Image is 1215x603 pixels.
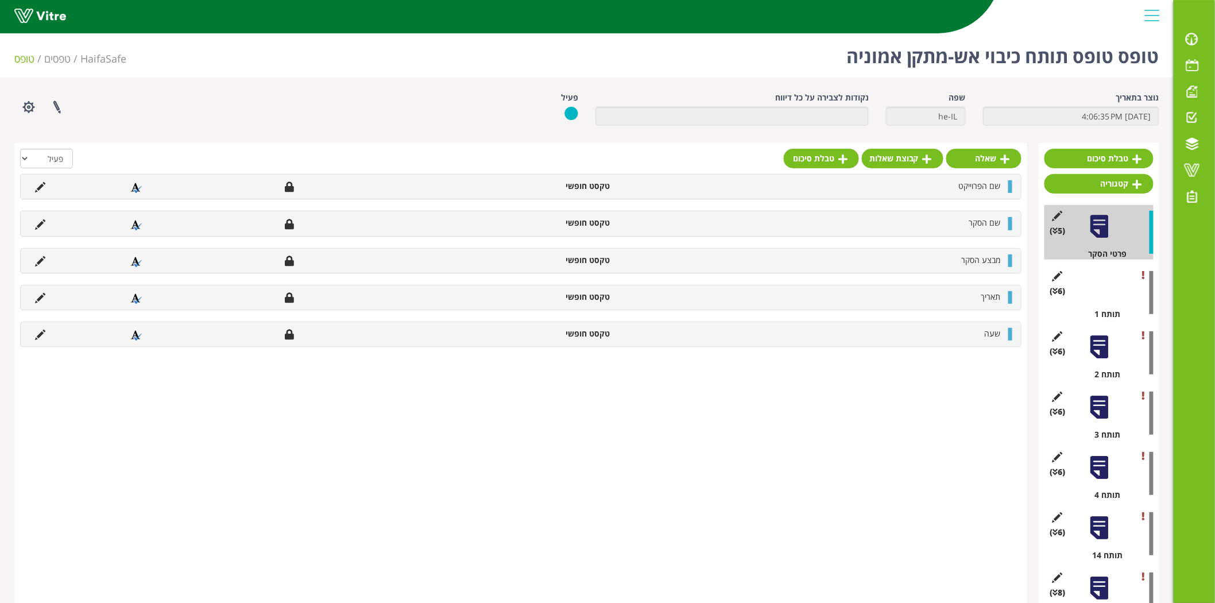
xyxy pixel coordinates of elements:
a: טבלת סיכום [784,149,859,168]
div: תותח 4 [1053,489,1154,501]
a: קטגוריה [1044,174,1154,194]
span: (6 ) [1050,406,1066,418]
img: yes [564,106,578,121]
a: טבלת סיכום [1044,149,1154,168]
li: טקסט חופשי [469,291,616,303]
a: קבוצת שאלות [862,149,943,168]
li: טקסט חופשי [469,254,616,266]
li: טקסט חופשי [469,217,616,229]
div: תותח 3 [1053,429,1154,440]
span: שעה [985,328,1001,339]
div: תותח 1 [1053,308,1154,320]
span: 151 [80,52,126,65]
span: (6 ) [1050,527,1066,538]
a: שאלה [946,149,1021,168]
span: תאריך [981,291,1001,302]
label: פעיל [561,92,578,103]
div: תותח 14 [1053,550,1154,561]
h1: טופס טופס תותח כיבוי אש-מתקן אמוניה [846,29,1159,78]
li: טקסט חופשי [469,180,616,192]
label: נוצר בתאריך [1116,92,1159,103]
li: טופס [14,52,44,67]
span: שם הסקר [969,217,1001,228]
div: תותח 2 [1053,369,1154,380]
span: שם הפרוייקט [959,180,1001,191]
span: (6 ) [1050,285,1066,297]
span: (6 ) [1050,466,1066,478]
span: (6 ) [1050,346,1066,357]
span: (8 ) [1050,587,1066,598]
li: טקסט חופשי [469,328,616,339]
label: שפה [949,92,966,103]
div: פרטי הסקר [1053,248,1154,260]
label: נקודות לצבירה על כל דיווח [775,92,869,103]
span: מבצע הסקר [962,254,1001,265]
a: טפסים [44,52,71,65]
span: (5 ) [1050,225,1066,237]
